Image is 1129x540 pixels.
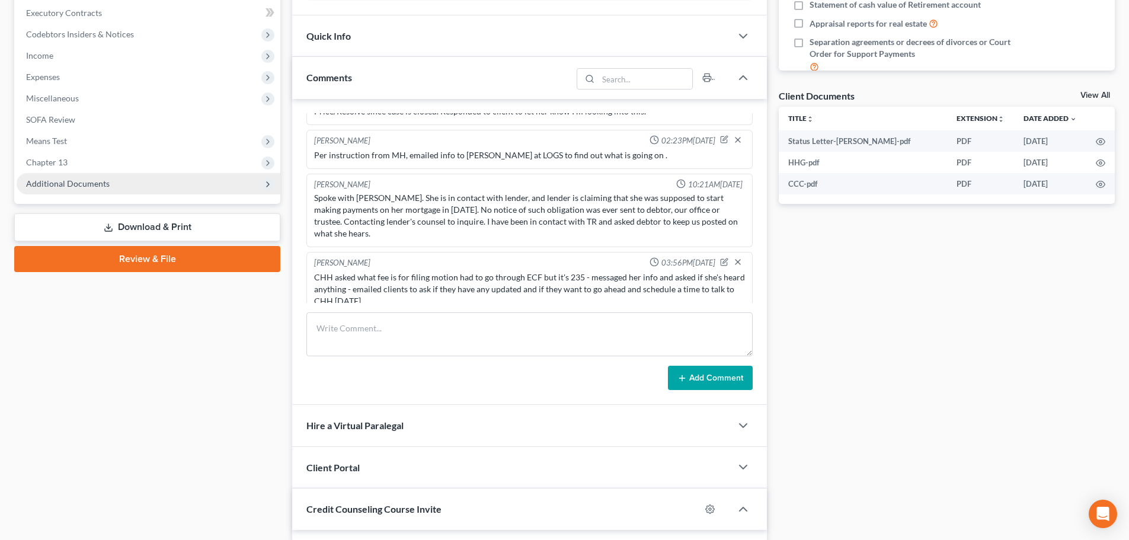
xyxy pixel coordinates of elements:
td: PDF [947,173,1014,194]
td: [DATE] [1014,152,1086,173]
span: Income [26,50,53,60]
div: [PERSON_NAME] [314,179,370,190]
a: Date Added expand_more [1024,114,1077,123]
span: Executory Contracts [26,8,102,18]
span: SOFA Review [26,114,75,124]
span: 02:23PM[DATE] [661,135,715,146]
div: Open Intercom Messenger [1089,500,1117,528]
a: Download & Print [14,213,280,241]
button: Add Comment [668,366,753,391]
td: HHG-pdf [779,152,947,173]
div: Client Documents [779,90,855,102]
div: Spoke with [PERSON_NAME]. She is in contact with lender, and lender is claiming that she was supp... [314,192,745,239]
a: Extensionunfold_more [957,114,1005,123]
span: Comments [306,72,352,83]
span: Separation agreements or decrees of divorces or Court Order for Support Payments [810,36,1021,60]
span: Additional Documents [26,178,110,188]
td: [DATE] [1014,130,1086,152]
span: Miscellaneous [26,93,79,103]
span: Codebtors Insiders & Notices [26,29,134,39]
i: expand_more [1070,116,1077,123]
td: [DATE] [1014,173,1086,194]
span: 10:21AM[DATE] [688,179,743,190]
td: PDF [947,130,1014,152]
div: [PERSON_NAME] [314,257,370,269]
span: Hire a Virtual Paralegal [306,420,404,431]
td: Status Letter-[PERSON_NAME]-pdf [779,130,947,152]
span: Client Portal [306,462,360,473]
span: 03:56PM[DATE] [661,257,715,269]
i: unfold_more [997,116,1005,123]
span: Means Test [26,136,67,146]
a: Executory Contracts [17,2,280,24]
input: Search... [599,69,693,89]
span: Credit Counseling Course Invite [306,503,442,515]
i: unfold_more [807,116,814,123]
td: CCC-pdf [779,173,947,194]
div: Per instruction from MH, emailed info to [PERSON_NAME] at LOGS to find out what is going on . [314,149,745,161]
span: Chapter 13 [26,157,68,167]
a: View All [1080,91,1110,100]
span: Appraisal reports for real estate [810,18,927,30]
span: Quick Info [306,30,351,41]
div: CHH asked what fee is for filing motion had to go through ECF but it's 235 - messaged her info an... [314,271,745,307]
a: Titleunfold_more [788,114,814,123]
div: [PERSON_NAME] [314,135,370,147]
a: Review & File [14,246,280,272]
td: PDF [947,152,1014,173]
a: SOFA Review [17,109,280,130]
span: Expenses [26,72,60,82]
